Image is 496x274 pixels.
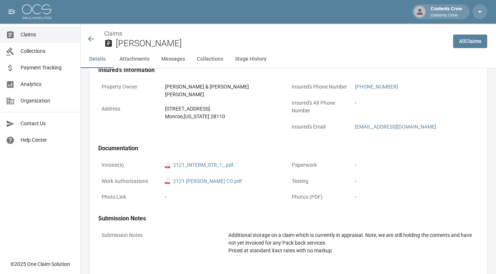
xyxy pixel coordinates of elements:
p: Insured's Phone Number [289,80,352,94]
p: Address [98,102,162,116]
button: Collections [191,50,229,68]
p: Invoice(s) [98,158,162,172]
div: © 2025 One Claim Solution [10,260,70,268]
h4: Submission Notes [98,215,478,222]
p: Contents Crew [431,12,462,19]
span: Contact Us [21,120,74,127]
div: Monroe , [US_STATE] 28110 [165,113,285,120]
div: - [165,193,285,201]
p: Photo Link [98,190,162,204]
img: ocs-logo-white-transparent.png [22,4,51,19]
span: Analytics [21,80,74,88]
button: Attachments [114,50,155,68]
a: pdf2121 [PERSON_NAME] CO.pdf [165,177,242,185]
a: [PHONE_NUMBER] [355,84,398,90]
div: - [355,193,475,201]
button: Stage History [229,50,272,68]
div: [PERSON_NAME] & [PERSON_NAME] [PERSON_NAME] [165,83,285,98]
p: Submission Notes [98,228,225,242]
div: anchor tabs [81,50,496,68]
button: open drawer [4,4,19,19]
span: Payment Tracking [21,64,74,72]
p: Work Authorizations [98,174,162,188]
div: [STREET_ADDRESS] [165,105,285,113]
span: Help Center [21,136,74,144]
h4: Documentation [98,145,478,152]
p: Property Owner [98,80,162,94]
a: [EMAIL_ADDRESS][DOMAIN_NAME] [355,124,436,130]
nav: breadcrumb [104,29,447,38]
a: Claims [104,30,122,37]
span: Claims [21,31,74,39]
div: - [355,177,475,185]
button: Details [81,50,114,68]
p: Paperwork [289,158,352,172]
a: pdf2121_INTERM_STR_1_.pdf [165,161,234,169]
div: Contents Crew [428,5,465,18]
div: Additional storage on a claim which is currently in appraisal. Note, we are still holding the con... [228,231,475,255]
button: Messages [155,50,191,68]
p: Insured's Email [289,120,352,134]
p: Insured's Alt Phone Number [289,96,352,118]
h2: [PERSON_NAME] [116,38,447,49]
p: Testing [289,174,352,188]
p: Photos (PDF) [289,190,352,204]
h4: Insured's Information [98,66,478,74]
a: AllClaims [453,35,487,48]
span: Organization [21,97,74,105]
div: - [355,161,475,169]
div: - [355,99,475,107]
span: Collections [21,47,74,55]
